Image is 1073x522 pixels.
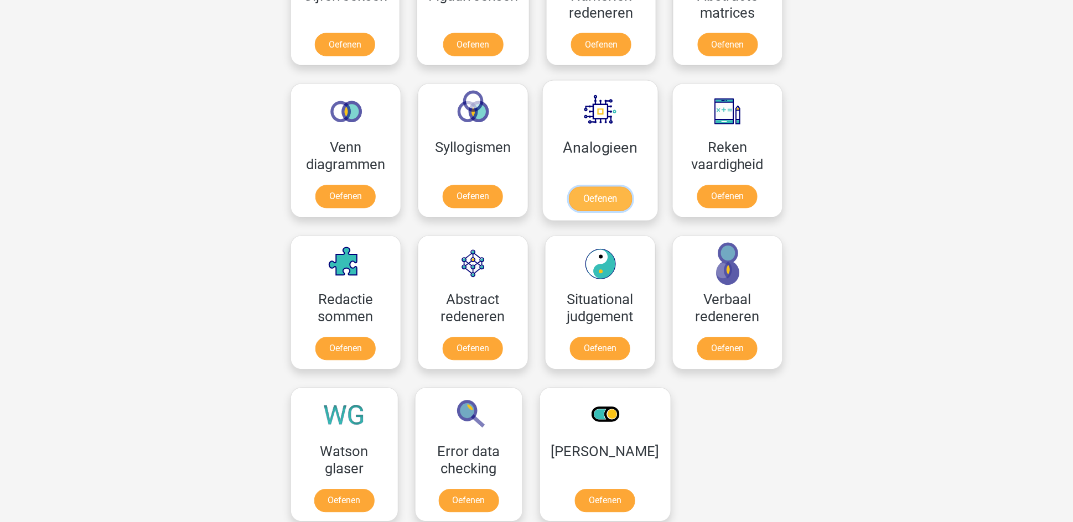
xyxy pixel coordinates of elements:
a: Oefenen [443,337,503,361]
a: Oefenen [697,185,758,208]
a: Oefenen [575,489,635,513]
a: Oefenen [697,337,758,361]
a: Oefenen [439,489,499,513]
a: Oefenen [314,489,375,513]
a: Oefenen [698,33,758,56]
a: Oefenen [568,187,631,211]
a: Oefenen [570,337,630,361]
a: Oefenen [315,337,376,361]
a: Oefenen [315,33,375,56]
a: Oefenen [443,185,503,208]
a: Oefenen [315,185,376,208]
a: Oefenen [571,33,631,56]
a: Oefenen [443,33,504,56]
